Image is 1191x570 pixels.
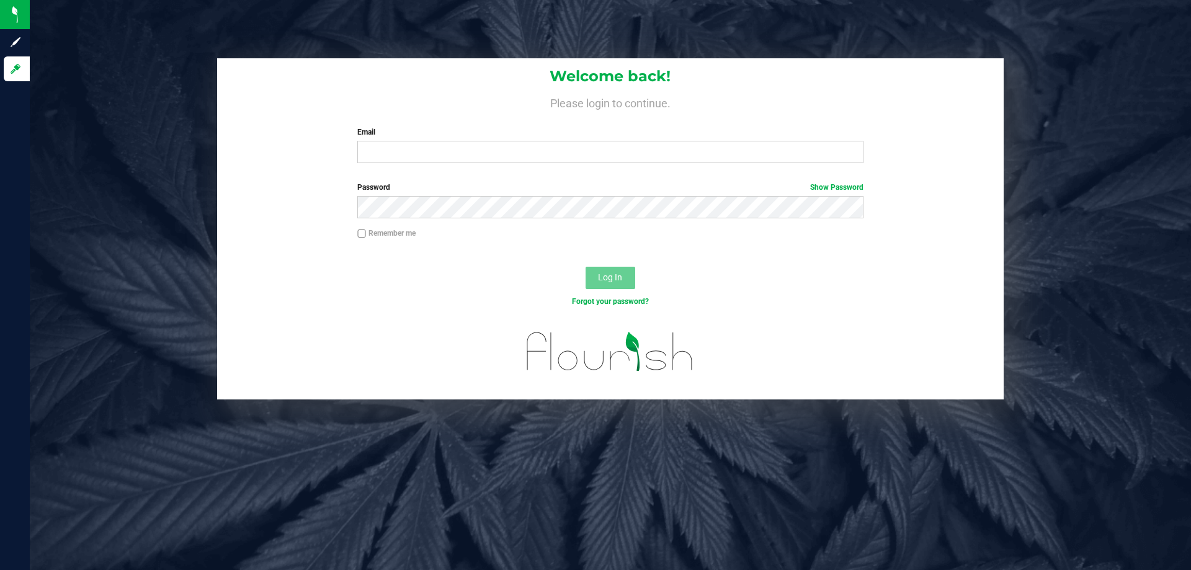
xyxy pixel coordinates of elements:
[357,183,390,192] span: Password
[598,272,622,282] span: Log In
[9,36,22,48] inline-svg: Sign up
[217,68,1004,84] h1: Welcome back!
[9,63,22,75] inline-svg: Log in
[512,320,708,383] img: flourish_logo.svg
[572,297,649,306] a: Forgot your password?
[586,267,635,289] button: Log In
[357,229,366,238] input: Remember me
[810,183,863,192] a: Show Password
[217,94,1004,109] h4: Please login to continue.
[357,127,863,138] label: Email
[357,228,416,239] label: Remember me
